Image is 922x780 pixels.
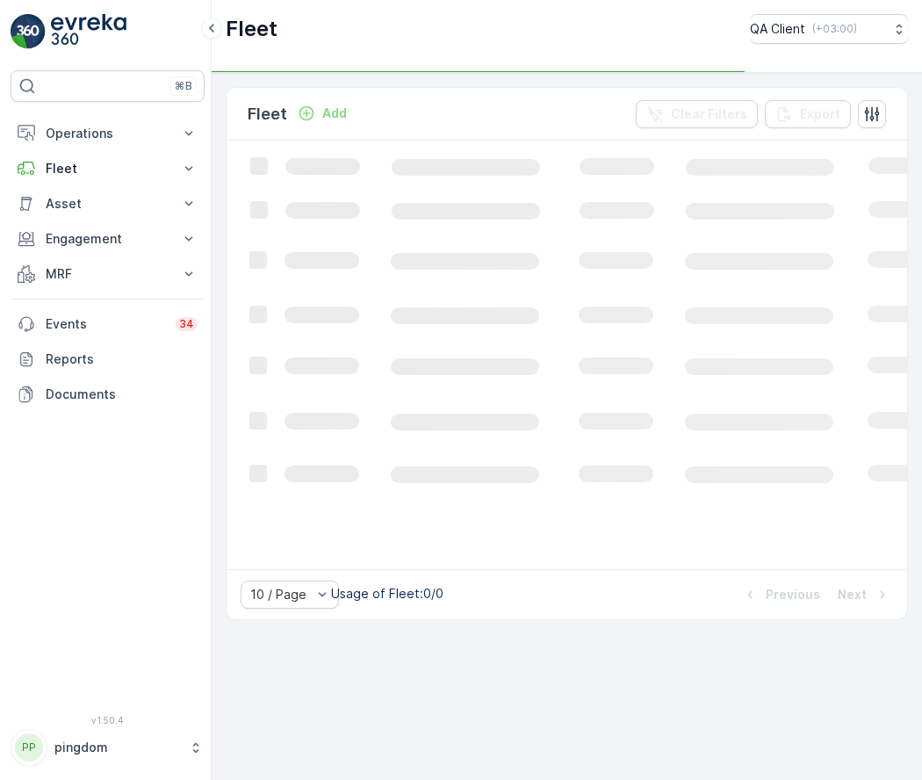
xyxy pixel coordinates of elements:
p: Next [838,586,867,603]
p: Engagement [46,230,169,248]
button: Clear Filters [636,100,758,128]
p: Events [46,315,165,333]
img: logo [11,14,46,49]
button: Add [291,103,354,124]
a: Documents [11,377,205,412]
p: Fleet [226,15,277,43]
img: logo_light-DOdMpM7g.png [51,14,126,49]
span: v 1.50.4 [11,715,205,726]
button: QA Client(+03:00) [750,14,908,44]
p: Reports [46,350,198,368]
p: pingdom [54,739,180,756]
button: Previous [739,584,822,605]
p: Operations [46,125,169,142]
div: PP [15,733,43,762]
a: Reports [11,342,205,377]
button: MRF [11,256,205,292]
p: Fleet [248,102,287,126]
button: Next [836,584,893,605]
p: Fleet [46,160,169,177]
button: PPpingdom [11,729,205,766]
button: Engagement [11,221,205,256]
p: Documents [46,386,198,403]
button: Fleet [11,151,205,186]
p: Export [800,105,840,123]
p: Add [322,105,347,122]
p: ⌘B [175,79,192,93]
p: MRF [46,265,169,283]
p: Clear Filters [671,105,747,123]
p: ( +03:00 ) [812,22,857,36]
p: Asset [46,195,169,213]
button: Operations [11,116,205,151]
button: Asset [11,186,205,221]
p: QA Client [750,20,805,38]
p: Previous [766,586,820,603]
button: Export [765,100,851,128]
p: 34 [179,317,194,331]
a: Events34 [11,307,205,342]
p: Usage of Fleet : 0/0 [331,585,443,603]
